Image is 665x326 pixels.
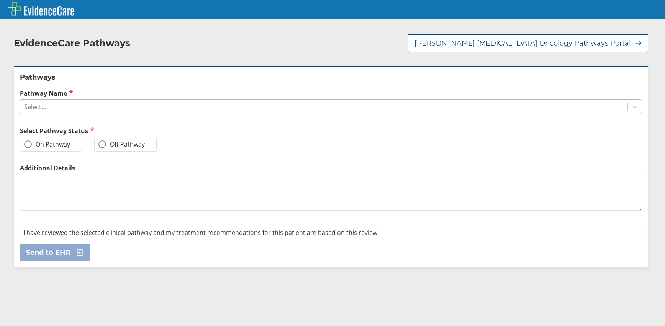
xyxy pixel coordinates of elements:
div: Select... [24,103,46,111]
img: EvidenceCare [8,2,74,16]
span: [PERSON_NAME] [MEDICAL_DATA] Oncology Pathways Portal [414,39,631,48]
button: [PERSON_NAME] [MEDICAL_DATA] Oncology Pathways Portal [408,34,648,52]
label: Additional Details [20,164,642,172]
span: I have reviewed the selected clinical pathway and my treatment recommendations for this patient a... [23,228,379,237]
h2: Pathways [20,73,642,82]
h2: EvidenceCare Pathways [14,37,130,49]
label: On Pathway [24,140,70,148]
span: Send to EHR [26,248,70,257]
label: Pathway Name [20,89,642,98]
label: Off Pathway [98,140,145,148]
button: Send to EHR [20,244,90,261]
h2: Select Pathway Status [20,126,328,135]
